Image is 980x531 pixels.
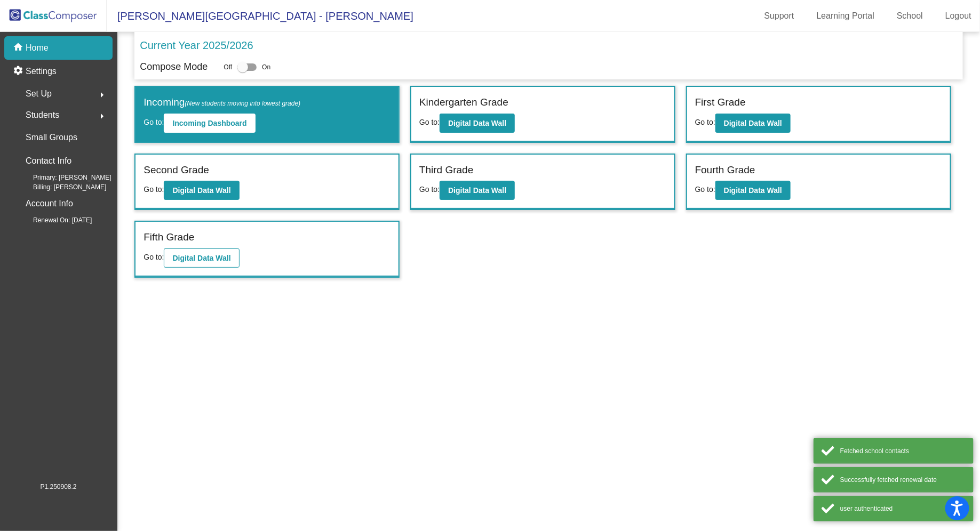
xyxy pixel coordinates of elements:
[144,95,300,110] label: Incoming
[724,186,782,195] b: Digital Data Wall
[172,119,246,127] b: Incoming Dashboard
[419,185,440,194] span: Go to:
[440,114,515,133] button: Digital Data Wall
[164,181,239,200] button: Digital Data Wall
[419,95,508,110] label: Kindergarten Grade
[715,181,791,200] button: Digital Data Wall
[16,173,111,182] span: Primary: [PERSON_NAME]
[26,86,52,101] span: Set Up
[172,254,230,262] b: Digital Data Wall
[16,215,92,225] span: Renewal On: [DATE]
[26,108,59,123] span: Students
[840,446,966,456] div: Fetched school contacts
[419,118,440,126] span: Go to:
[695,185,715,194] span: Go to:
[26,42,49,54] p: Home
[448,119,506,127] b: Digital Data Wall
[26,196,73,211] p: Account Info
[840,475,966,485] div: Successfully fetched renewal date
[140,37,253,53] p: Current Year 2025/2026
[16,182,106,192] span: Billing: [PERSON_NAME]
[144,185,164,194] span: Go to:
[13,42,26,54] mat-icon: home
[144,230,194,245] label: Fifth Grade
[13,65,26,78] mat-icon: settings
[185,100,300,107] span: (New students moving into lowest grade)
[262,62,270,72] span: On
[140,60,208,74] p: Compose Mode
[172,186,230,195] b: Digital Data Wall
[695,163,755,178] label: Fourth Grade
[808,7,883,25] a: Learning Portal
[224,62,232,72] span: Off
[144,163,209,178] label: Second Grade
[164,248,239,268] button: Digital Data Wall
[840,504,966,513] div: user authenticated
[26,130,77,145] p: Small Groups
[95,88,108,101] mat-icon: arrow_right
[440,181,515,200] button: Digital Data Wall
[164,114,255,133] button: Incoming Dashboard
[695,95,746,110] label: First Grade
[144,118,164,126] span: Go to:
[144,253,164,261] span: Go to:
[419,163,473,178] label: Third Grade
[724,119,782,127] b: Digital Data Wall
[695,118,715,126] span: Go to:
[448,186,506,195] b: Digital Data Wall
[95,110,108,123] mat-icon: arrow_right
[756,7,803,25] a: Support
[888,7,931,25] a: School
[715,114,791,133] button: Digital Data Wall
[937,7,980,25] a: Logout
[26,154,71,168] p: Contact Info
[107,7,413,25] span: [PERSON_NAME][GEOGRAPHIC_DATA] - [PERSON_NAME]
[26,65,57,78] p: Settings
